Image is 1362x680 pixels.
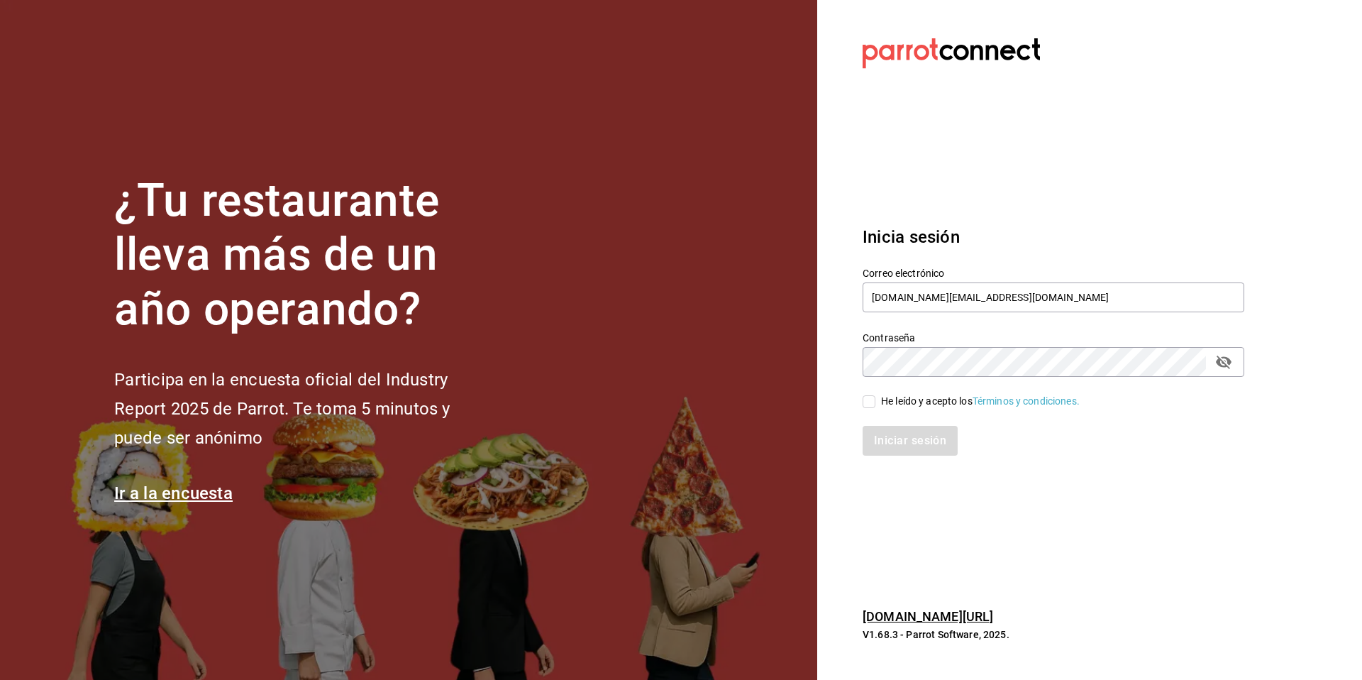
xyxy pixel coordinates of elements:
h2: Participa en la encuesta oficial del Industry Report 2025 de Parrot. Te toma 5 minutos y puede se... [114,366,497,452]
a: [DOMAIN_NAME][URL] [863,609,993,624]
a: Términos y condiciones. [973,395,1080,407]
div: He leído y acepto los [881,394,1080,409]
p: V1.68.3 - Parrot Software, 2025. [863,627,1244,642]
label: Correo electrónico [863,268,1244,278]
label: Contraseña [863,332,1244,342]
h3: Inicia sesión [863,224,1244,250]
button: passwordField [1212,350,1236,374]
h1: ¿Tu restaurante lleva más de un año operando? [114,174,497,337]
a: Ir a la encuesta [114,483,233,503]
input: Ingresa tu correo electrónico [863,283,1244,312]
